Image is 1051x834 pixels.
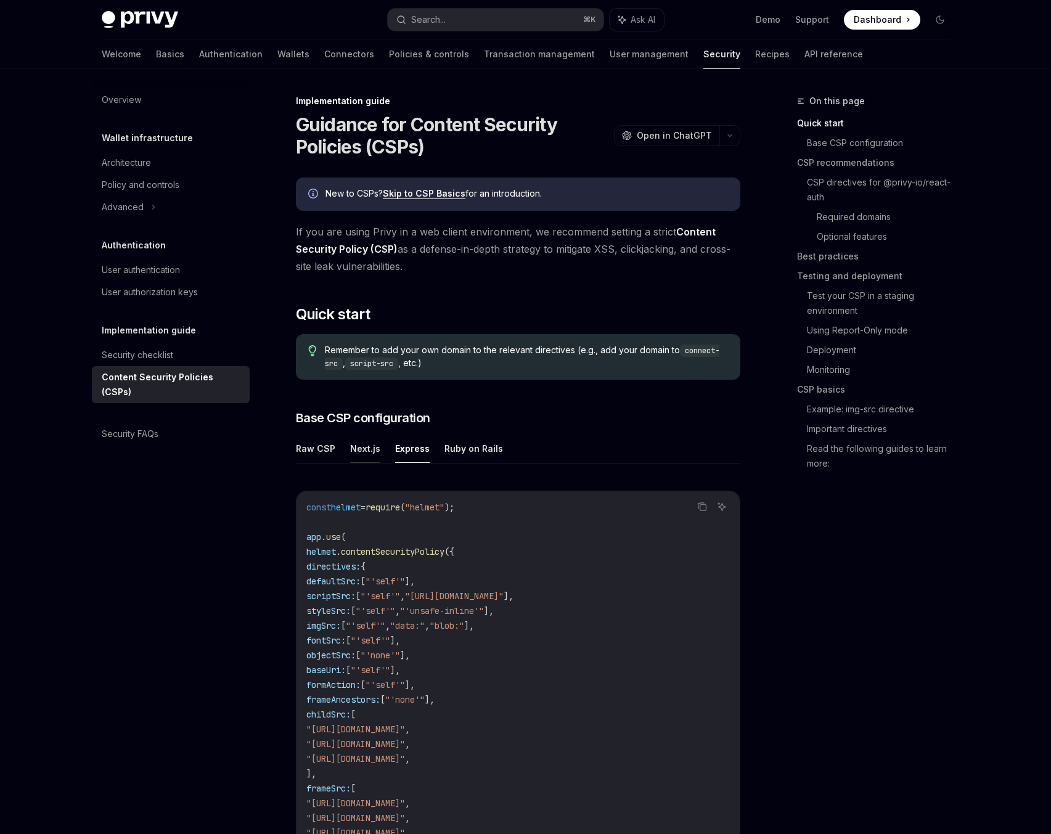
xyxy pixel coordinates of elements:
span: const [306,502,331,513]
a: Demo [756,14,780,26]
span: baseUri: [306,664,346,676]
span: [ [356,650,361,661]
span: "[URL][DOMAIN_NAME]" [306,798,405,809]
svg: Info [308,189,321,201]
span: [ [341,620,346,631]
button: Ask AI [610,9,664,31]
span: "[URL][DOMAIN_NAME]" [306,753,405,764]
span: frameSrc: [306,783,351,794]
span: "'self'" [351,664,390,676]
div: New to CSPs? for an introduction. [325,187,728,201]
span: [ [351,709,356,720]
div: Implementation guide [296,95,740,107]
a: Monitoring [807,360,960,380]
code: connect-src [325,345,719,370]
div: User authorization keys [102,285,198,300]
span: , [395,605,400,616]
button: Toggle dark mode [930,10,950,30]
a: Optional features [817,227,960,247]
span: helmet [306,546,336,557]
span: ); [444,502,454,513]
div: Architecture [102,155,151,170]
span: Ask AI [631,14,655,26]
a: Security [703,39,740,69]
span: ], [425,694,435,705]
h5: Authentication [102,238,166,253]
span: imgSrc: [306,620,341,631]
span: , [405,738,410,750]
span: objectSrc: [306,650,356,661]
img: dark logo [102,11,178,28]
span: require [366,502,400,513]
span: [ [351,605,356,616]
span: scriptSrc: [306,591,356,602]
span: "[URL][DOMAIN_NAME]" [306,738,405,750]
a: Base CSP configuration [807,133,960,153]
a: Test your CSP in a staging environment [807,286,960,321]
a: Overview [92,89,250,111]
a: API reference [804,39,863,69]
span: Base CSP configuration [296,409,430,427]
span: [ [346,664,351,676]
a: Best practices [797,247,960,266]
span: [ [346,635,351,646]
span: ], [306,768,316,779]
h5: Implementation guide [102,323,196,338]
a: Deployment [807,340,960,360]
div: Security checklist [102,348,173,362]
span: "'self'" [366,576,405,587]
a: Support [795,14,829,26]
span: "'self'" [366,679,405,690]
a: Read the following guides to learn more: [807,439,960,473]
span: "'unsafe-inline'" [400,605,484,616]
div: Advanced [102,200,144,215]
a: Example: img-src directive [807,399,960,419]
span: . [336,546,341,557]
button: Express [395,434,430,463]
span: ], [405,679,415,690]
span: Open in ChatGPT [637,129,712,142]
div: Overview [102,92,141,107]
div: Policy and controls [102,178,179,192]
span: directives: [306,561,361,572]
span: ], [390,664,400,676]
span: [ [356,591,361,602]
span: [ [361,679,366,690]
span: app [306,531,321,542]
span: fontSrc: [306,635,346,646]
button: Search...⌘K [388,9,603,31]
span: ], [504,591,513,602]
a: Policy and controls [92,174,250,196]
h5: Wallet infrastructure [102,131,193,145]
span: ( [341,531,346,542]
a: Basics [156,39,184,69]
span: , [400,591,405,602]
span: "[URL][DOMAIN_NAME]" [405,591,504,602]
div: Search... [411,12,446,27]
span: ], [484,605,494,616]
span: ], [400,650,410,661]
span: "blob:" [430,620,464,631]
h1: Guidance for Content Security Policies (CSPs) [296,113,609,158]
span: formAction: [306,679,361,690]
span: "data:" [390,620,425,631]
a: Transaction management [484,39,595,69]
code: script-src [345,358,398,370]
span: , [385,620,390,631]
span: On this page [809,94,865,108]
button: Open in ChatGPT [614,125,719,146]
a: Security checklist [92,344,250,366]
a: CSP recommendations [797,153,960,173]
span: childSrc: [306,709,351,720]
a: Connectors [324,39,374,69]
span: "'none'" [361,650,400,661]
span: , [405,724,410,735]
a: Content Security Policies (CSPs) [92,366,250,403]
a: Policies & controls [389,39,469,69]
span: defaultSrc: [306,576,361,587]
button: Ask AI [714,499,730,515]
a: Authentication [199,39,263,69]
span: ({ [444,546,454,557]
a: Wallets [277,39,309,69]
span: "'self'" [351,635,390,646]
